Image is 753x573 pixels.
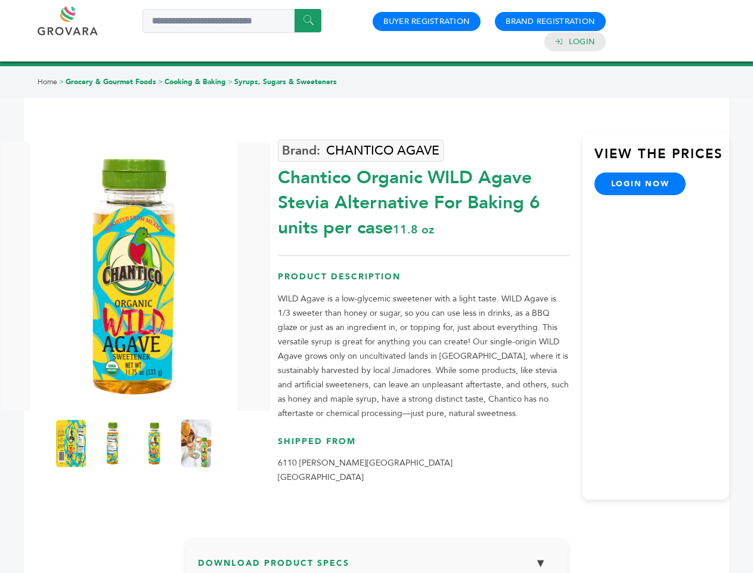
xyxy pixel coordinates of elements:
a: Buyer Registration [383,16,470,27]
a: Login [569,36,595,47]
a: login now [594,172,686,195]
input: Search a product or brand... [142,9,321,33]
p: WILD Agave is a low-glycemic sweetener with a light taste. WILD Agave is 1/3 sweeter than honey o... [278,292,571,421]
span: > [228,77,233,87]
h3: View the Prices [594,145,729,172]
img: Chantico Organic WILD Agave - Stevia Alternative For Baking 6 units per case 11.8 oz Product Label [56,420,86,467]
img: Chantico Organic WILD Agave - Stevia Alternative For Baking 6 units per case 11.8 oz [181,420,211,467]
a: Syrups, Sugars & Sweeteners [234,77,337,87]
p: 6110 [PERSON_NAME][GEOGRAPHIC_DATA] [GEOGRAPHIC_DATA] [278,456,571,485]
span: 11.8 oz [393,221,434,238]
h3: Product Description [278,271,571,292]
a: Brand Registration [506,16,595,27]
div: Chantico Organic WILD Agave Stevia Alternative For Baking 6 units per case [278,159,571,241]
span: > [59,77,64,87]
a: Grocery & Gourmet Foods [66,77,156,87]
a: CHANTICO AGAVE [278,140,444,162]
img: Chantico Organic WILD Agave - Stevia Alternative For Baking 6 units per case 11.8 oz [30,142,237,411]
img: Chantico Organic WILD Agave - Stevia Alternative For Baking 6 units per case 11.8 oz [140,420,169,467]
a: Home [38,77,57,87]
img: Chantico Organic WILD Agave - Stevia Alternative For Baking 6 units per case 11.8 oz Nutrition Info [98,420,128,467]
h3: Shipped From [278,436,571,457]
span: > [158,77,163,87]
a: Cooking & Baking [165,77,226,87]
